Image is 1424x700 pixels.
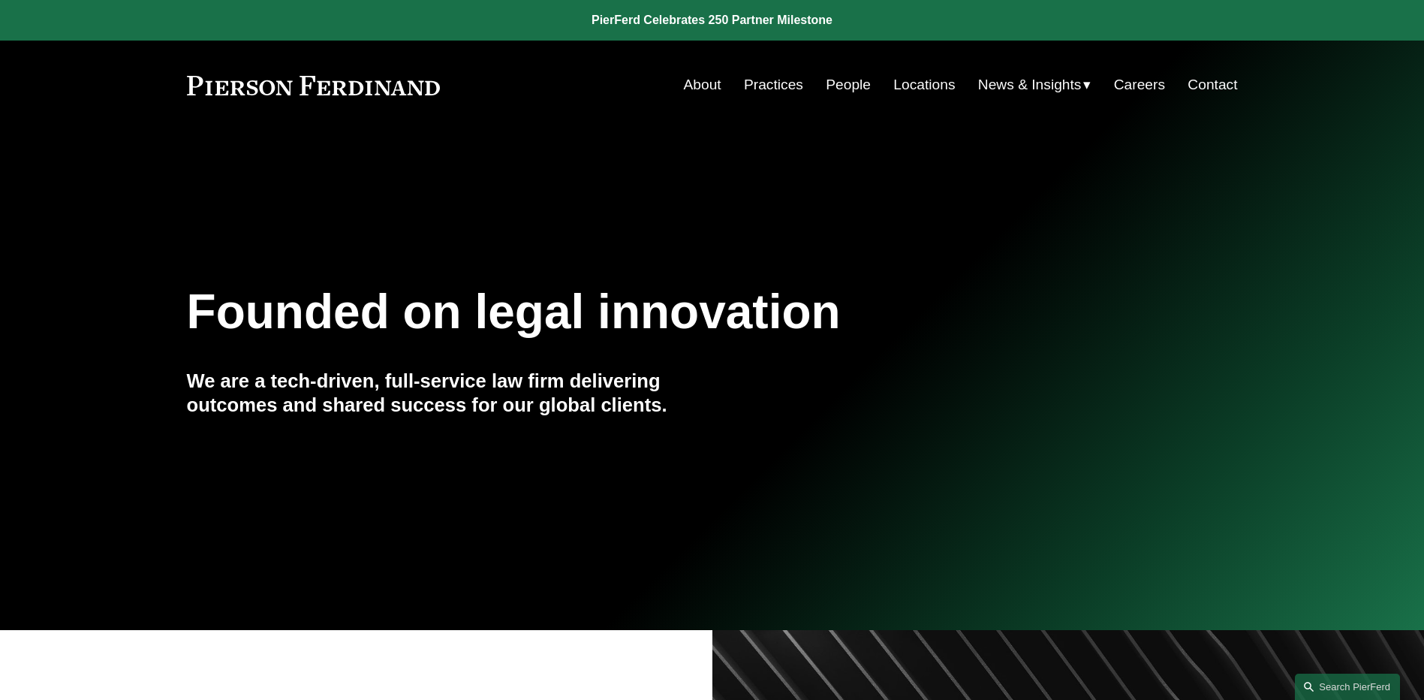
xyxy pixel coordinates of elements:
a: Contact [1188,71,1237,99]
h4: We are a tech-driven, full-service law firm delivering outcomes and shared success for our global... [187,369,712,418]
h1: Founded on legal innovation [187,285,1063,339]
a: About [684,71,721,99]
a: Careers [1114,71,1165,99]
a: folder dropdown [978,71,1091,99]
a: Locations [893,71,955,99]
a: Search this site [1295,674,1400,700]
a: People [826,71,871,99]
span: News & Insights [978,72,1082,98]
a: Practices [744,71,803,99]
